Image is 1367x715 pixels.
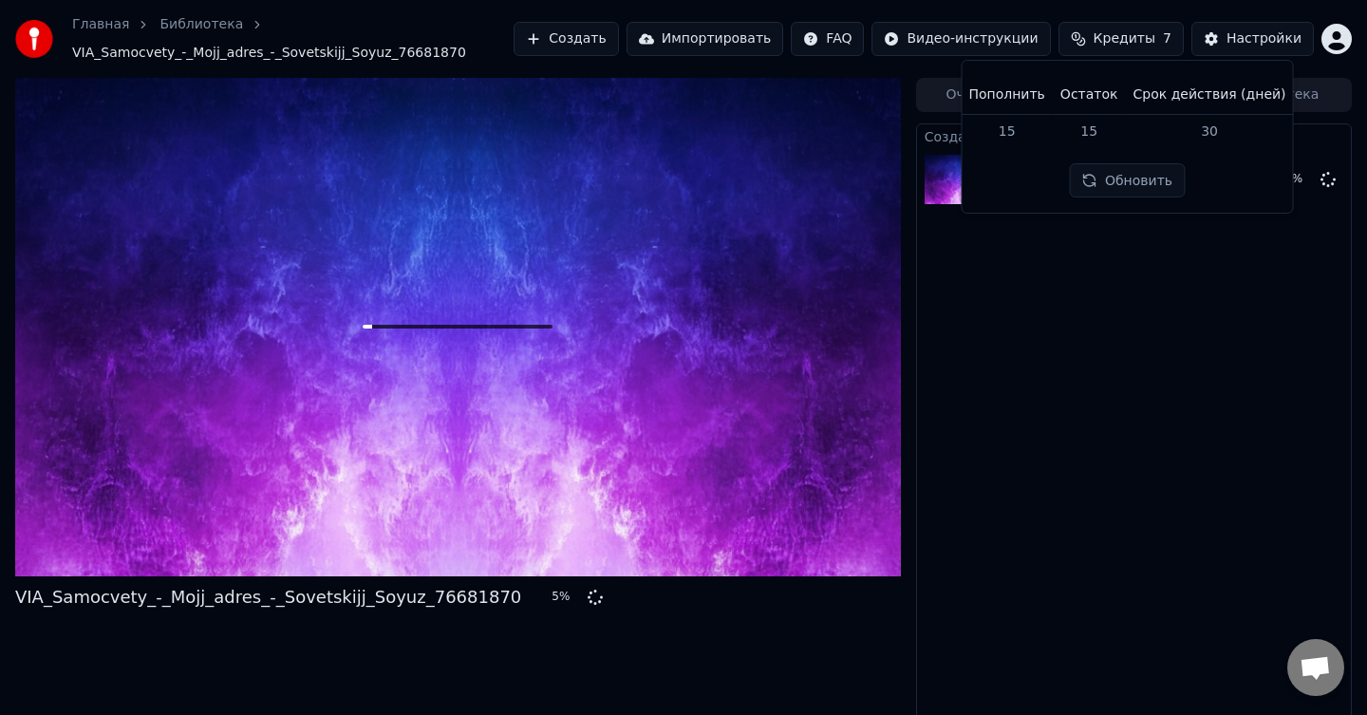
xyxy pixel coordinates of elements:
[1094,29,1155,48] span: Кредиты
[72,15,129,34] a: Главная
[1070,163,1185,198] button: Обновить
[1287,639,1344,696] a: Відкритий чат
[552,590,580,605] div: 5 %
[1053,114,1126,148] td: 15
[917,124,1351,147] div: Создать караоке
[1163,29,1171,48] span: 7
[15,584,521,611] div: VIA_Samocvety_-_Mojj_adres_-_Sovetskijj_Soyuz_76681870
[1284,172,1313,187] div: 5 %
[1126,76,1294,114] th: Срок действия (дней)
[791,22,864,56] button: FAQ
[961,76,1052,114] th: Пополнить
[72,44,466,63] span: VIA_Samocvety_-_Mojj_adres_-_Sovetskijj_Soyuz_76681870
[1053,76,1126,114] th: Остаток
[1058,22,1184,56] button: Кредиты7
[15,20,53,58] img: youka
[1191,22,1314,56] button: Настройки
[159,15,243,34] a: Библиотека
[1126,114,1294,148] td: 30
[919,81,1062,108] button: Очередь
[1227,29,1301,48] div: Настройки
[72,15,514,63] nav: breadcrumb
[871,22,1050,56] button: Видео-инструкции
[514,22,618,56] button: Создать
[961,114,1052,148] td: 15
[627,22,784,56] button: Импортировать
